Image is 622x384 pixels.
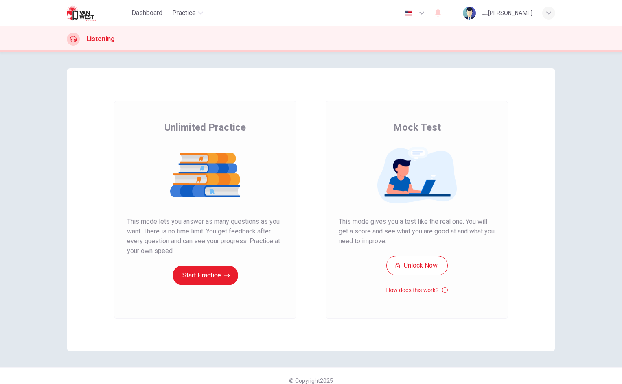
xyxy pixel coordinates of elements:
span: Unlimited Practice [164,121,246,134]
button: How does this work? [386,285,447,295]
span: Dashboard [131,8,162,18]
button: Practice [169,6,206,20]
img: Van West logo [67,5,110,21]
span: This mode gives you a test like the real one. You will get a score and see what you are good at a... [339,217,495,246]
span: Practice [172,8,196,18]
span: This mode lets you answer as many questions as you want. There is no time limit. You get feedback... [127,217,283,256]
a: Van West logo [67,5,128,21]
button: Dashboard [128,6,166,20]
img: Profile picture [463,7,476,20]
h1: Listening [86,34,115,44]
img: en [403,10,414,16]
button: Start Practice [173,266,238,285]
div: 耳[PERSON_NAME] [482,8,532,18]
span: © Copyright 2025 [289,377,333,384]
span: Mock Test [393,121,441,134]
button: Unlock Now [386,256,448,275]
